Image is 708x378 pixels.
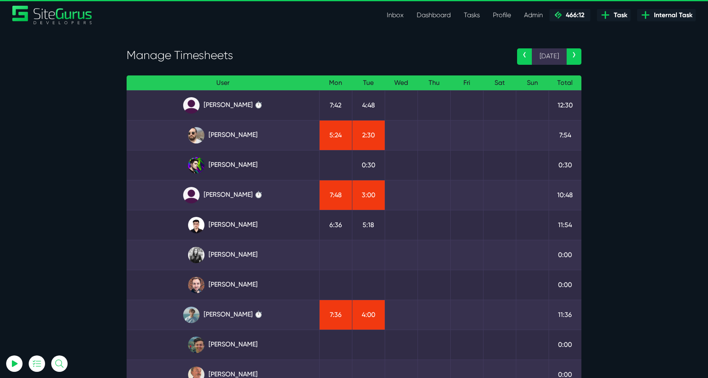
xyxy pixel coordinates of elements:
img: ublsy46zpoyz6muduycb.jpg [188,127,204,143]
a: Profile [486,7,517,23]
th: Wed [385,75,418,91]
th: Fri [450,75,483,91]
img: default_qrqg0b.png [183,97,200,114]
th: Total [549,75,581,91]
td: 5:18 [352,210,385,240]
img: rgqpcqpgtbr9fmz9rxmm.jpg [188,247,204,263]
a: Dashboard [410,7,457,23]
a: Tasks [457,7,486,23]
td: 2:30 [352,120,385,150]
td: 0:30 [352,150,385,180]
a: [PERSON_NAME] ⏱️ [133,307,313,323]
td: 5:24 [319,120,352,150]
td: 0:30 [549,150,581,180]
a: [PERSON_NAME] ⏱️ [133,97,313,114]
th: Sun [516,75,549,91]
span: Internal Task [651,10,692,20]
a: [PERSON_NAME] [133,157,313,173]
h3: Manage Timesheets [127,48,505,62]
span: [DATE] [532,48,567,65]
th: Thu [418,75,450,91]
td: 12:30 [549,90,581,120]
th: Mon [319,75,352,91]
td: 7:54 [549,120,581,150]
a: [PERSON_NAME] [133,247,313,263]
a: Internal Task [637,9,696,21]
td: 10:48 [549,180,581,210]
a: [PERSON_NAME] [133,127,313,143]
span: Task [610,10,627,20]
img: Sitegurus Logo [12,6,93,24]
img: tfogtqcjwjterk6idyiu.jpg [188,277,204,293]
img: tkl4csrki1nqjgf0pb1z.png [183,307,200,323]
td: 6:36 [319,210,352,240]
a: ‹ [517,48,532,65]
th: Tue [352,75,385,91]
span: 466:12 [563,11,584,19]
a: [PERSON_NAME] ⏱️ [133,187,313,203]
a: [PERSON_NAME] [133,277,313,293]
td: 7:42 [319,90,352,120]
td: 11:54 [549,210,581,240]
td: 4:00 [352,300,385,330]
td: 0:00 [549,240,581,270]
a: [PERSON_NAME] [133,217,313,233]
td: 7:36 [319,300,352,330]
a: › [567,48,581,65]
a: [PERSON_NAME] [133,337,313,353]
a: Inbox [380,7,410,23]
td: 4:48 [352,90,385,120]
a: Task [597,9,631,21]
th: Sat [483,75,516,91]
a: Admin [517,7,549,23]
img: rxuxidhawjjb44sgel4e.png [188,157,204,173]
img: default_qrqg0b.png [183,187,200,203]
a: 466:12 [549,9,590,21]
td: 0:00 [549,330,581,360]
img: esb8jb8dmrsykbqurfoz.jpg [188,337,204,353]
td: 0:00 [549,270,581,300]
td: 3:00 [352,180,385,210]
a: SiteGurus [12,6,93,24]
td: 11:36 [549,300,581,330]
img: xv1kmavyemxtguplm5ir.png [188,217,204,233]
td: 7:48 [319,180,352,210]
th: User [127,75,319,91]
